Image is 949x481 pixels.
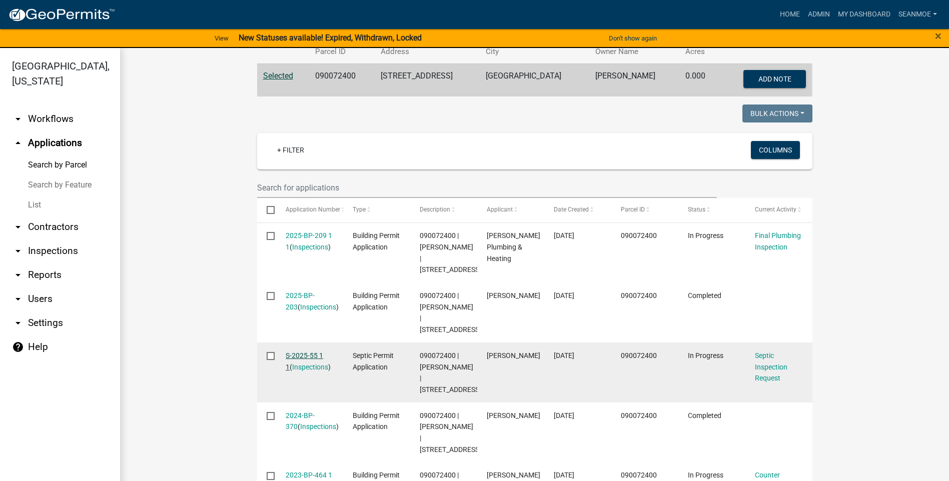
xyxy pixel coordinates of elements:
[589,40,679,63] th: Owner Name
[353,291,400,311] span: Building Permit Application
[554,206,589,213] span: Date Created
[554,471,574,479] span: 08/14/2023
[286,351,323,371] a: S-2025-55 1 1
[353,351,394,371] span: Septic Permit Application
[935,29,941,43] span: ×
[935,30,941,42] button: Close
[688,291,721,299] span: Completed
[554,291,574,299] span: 08/12/2025
[758,74,791,82] span: Add Note
[410,198,477,222] datatable-header-cell: Description
[420,231,481,273] span: 090072400 | HELEN D WINKELMAN | 670 23RD AVE NE
[605,30,661,46] button: Don't show again
[745,198,812,222] datatable-header-cell: Current Activity
[487,471,540,479] span: Helen Winkleman
[269,141,312,159] a: + Filter
[300,422,336,430] a: Inspections
[420,291,481,333] span: 090072400 | HELEN D WINKELMAN | 670 23RD AVE NE SAUK RAPIDS MN 56379
[544,198,611,222] datatable-header-cell: Date Created
[679,40,719,63] th: Acres
[621,471,657,479] span: 090072400
[621,206,645,213] span: Parcel ID
[688,206,705,213] span: Status
[276,198,343,222] datatable-header-cell: Application Number
[12,221,24,233] i: arrow_drop_down
[678,198,745,222] datatable-header-cell: Status
[554,351,574,359] span: 08/12/2025
[309,40,375,63] th: Parcel ID
[292,243,328,251] a: Inspections
[257,198,276,222] datatable-header-cell: Select
[894,5,941,24] a: SeanMoe
[343,198,410,222] datatable-header-cell: Type
[286,206,340,213] span: Application Number
[554,231,574,239] span: 08/19/2025
[751,141,800,159] button: Columns
[755,231,801,251] a: Final Plumbing Inspection
[353,206,366,213] span: Type
[300,303,336,311] a: Inspections
[375,63,480,96] td: [STREET_ADDRESS]
[420,411,481,453] span: 090072400 | HELEN D WINKELMAN | 670 23RD AVE NE
[12,317,24,329] i: arrow_drop_down
[487,231,540,262] span: Voss Plumbing & Heating
[487,291,540,299] span: Dale Zimmerman
[480,63,589,96] td: [GEOGRAPHIC_DATA]
[589,63,679,96] td: [PERSON_NAME]
[621,411,657,419] span: 090072400
[286,291,315,311] a: 2025-BP-203
[420,206,450,213] span: Description
[621,291,657,299] span: 090072400
[743,70,806,88] button: Add Note
[755,351,787,382] a: Septic Inspection Request
[742,104,812,122] button: Bulk Actions
[776,5,804,24] a: Home
[487,206,513,213] span: Applicant
[688,471,723,479] span: In Progress
[688,411,721,419] span: Completed
[12,113,24,125] i: arrow_drop_down
[12,293,24,305] i: arrow_drop_down
[12,137,24,149] i: arrow_drop_up
[12,245,24,257] i: arrow_drop_down
[286,350,334,373] div: ( )
[688,231,723,239] span: In Progress
[286,410,334,433] div: ( )
[257,177,717,198] input: Search for applications
[755,206,796,213] span: Current Activity
[211,30,233,46] a: View
[353,411,400,431] span: Building Permit Application
[286,411,315,431] a: 2024-BP-370
[239,33,422,42] strong: New Statuses available! Expired, Withdrawn, Locked
[12,269,24,281] i: arrow_drop_down
[309,63,375,96] td: 090072400
[286,290,334,313] div: ( )
[621,231,657,239] span: 090072400
[477,198,544,222] datatable-header-cell: Applicant
[12,341,24,353] i: help
[480,40,589,63] th: City
[375,40,480,63] th: Address
[487,351,540,359] span: Dale Zimmerman
[679,63,719,96] td: 0.000
[286,231,332,251] a: 2025-BP-209 1 1
[554,411,574,419] span: 11/27/2024
[611,198,678,222] datatable-header-cell: Parcel ID
[420,351,481,393] span: 090072400 | HELEN D WINKELMAN | 670 23RD AVE NE SAUK RAPIDS MN 56379
[292,363,328,371] a: Inspections
[688,351,723,359] span: In Progress
[621,351,657,359] span: 090072400
[263,71,293,80] a: Selected
[286,230,334,253] div: ( )
[834,5,894,24] a: My Dashboard
[487,411,540,419] span: Joseph Vo
[804,5,834,24] a: Admin
[353,231,400,251] span: Building Permit Application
